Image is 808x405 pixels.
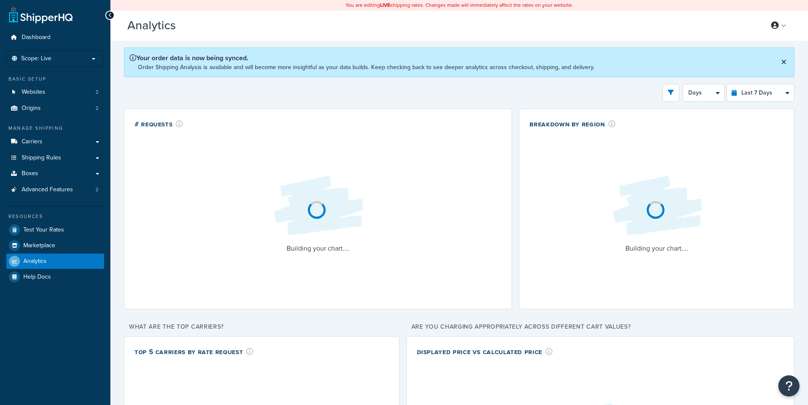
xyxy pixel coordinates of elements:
[23,242,55,249] span: Marketplace
[6,101,104,116] a: Origins2
[22,154,61,162] span: Shipping Rules
[135,347,253,357] div: Top 5 Carriers by Rate Request
[6,30,104,45] a: Dashboard
[22,186,73,193] span: Advanced Features
[267,169,369,243] img: Loading...
[96,105,99,112] span: 2
[22,138,42,145] span: Carriers
[6,213,104,220] div: Resources
[6,166,104,182] a: Boxes
[406,321,794,333] p: Are you charging appropriately across different cart values?
[130,53,594,63] p: Your order data is now being synced.
[6,125,104,132] div: Manage Shipping
[417,347,553,357] div: Displayed Price vs Calculated Price
[138,63,594,72] p: Order Shipping Analysis is available and will become more insightful as your data builds. Keep ch...
[6,238,104,253] a: Marketplace
[124,321,400,333] p: What are the top carriers?
[380,1,390,9] b: LIVE
[22,89,45,96] span: Websites
[6,75,104,83] div: Basic Setup
[6,182,104,198] a: Advanced Features2
[6,101,104,116] li: Origins
[6,84,104,100] li: Websites
[21,55,51,62] span: Scope: Live
[22,105,41,112] span: Origins
[606,243,708,254] p: Building your chart....
[22,170,38,177] span: Boxes
[135,119,183,129] div: # Requests
[6,84,104,100] a: Websites2
[23,274,51,281] span: Help Docs
[662,84,679,102] button: open filter drawer
[6,134,104,150] a: Carriers
[529,119,615,129] div: Breakdown by Region
[96,186,99,193] span: 2
[6,150,104,166] a: Shipping Rules
[127,19,752,32] h3: Analytics
[6,222,104,237] a: Test Your Rates
[6,182,104,198] li: Advanced Features
[96,89,99,96] span: 2
[267,243,369,254] p: Building your chart....
[6,269,104,285] a: Help Docs
[23,258,47,265] span: Analytics
[22,34,51,41] span: Dashboard
[6,254,104,269] a: Analytics
[778,375,800,397] button: Open Resource Center
[178,22,207,32] span: Beta
[23,226,64,234] span: Test Your Rates
[606,169,708,243] img: Loading...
